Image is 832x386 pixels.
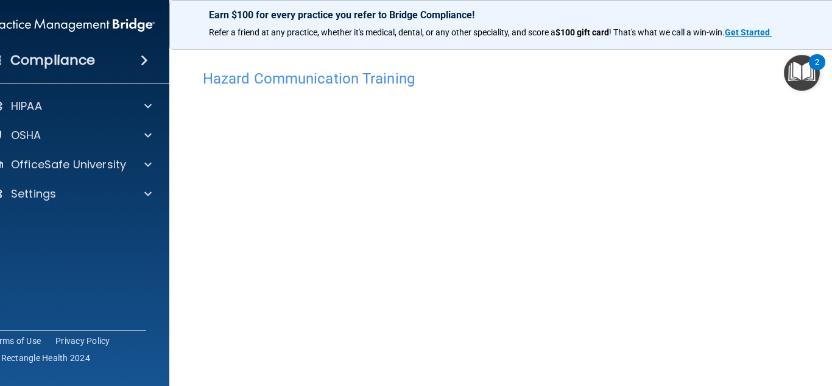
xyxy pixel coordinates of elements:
a: Get Started [725,27,772,37]
h4: Hazard Communication Training [203,71,824,87]
p: Settings [11,187,56,201]
p: HIPAA [11,99,42,113]
p: OSHA [11,128,41,143]
p: OfficeSafe University [11,157,126,172]
span: ! That's what we call a win-win. [609,27,725,37]
a: Privacy Policy [55,335,110,347]
button: Open Resource Center, 2 new notifications [784,55,820,91]
strong: Get Started [725,27,770,37]
p: Earn $100 for every practice you refer to Bridge Compliance! [209,9,818,21]
strong: $100 gift card [555,27,609,37]
div: 2 [815,62,819,78]
h4: Compliance [10,52,95,69]
span: Refer a friend at any practice, whether it's medical, dental, or any other speciality, and score a [209,27,555,37]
